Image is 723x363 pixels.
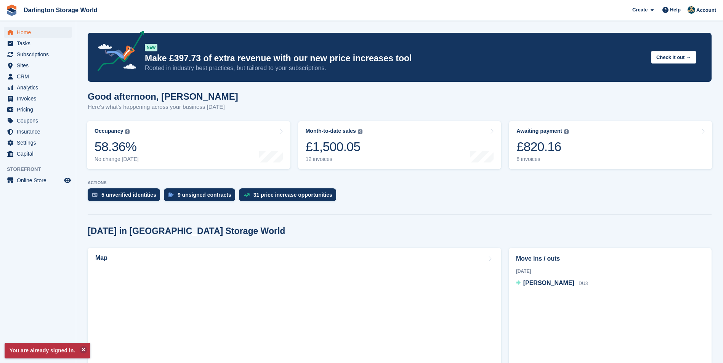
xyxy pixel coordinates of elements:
[21,4,100,16] a: Darlington Storage World
[358,129,362,134] img: icon-info-grey-7440780725fd019a000dd9b08b2336e03edf1995a4989e88bcd33f0948082b44.svg
[17,82,63,93] span: Analytics
[5,343,90,358] p: You are already signed in.
[92,193,98,197] img: verify_identity-adf6edd0f0f0b5bbfe63781bf79b02c33cf7c696d77639b501bdc392416b5a36.svg
[4,60,72,71] a: menu
[17,38,63,49] span: Tasks
[516,128,562,134] div: Awaiting payment
[17,93,63,104] span: Invoices
[4,126,72,137] a: menu
[564,129,569,134] img: icon-info-grey-7440780725fd019a000dd9b08b2336e03edf1995a4989e88bcd33f0948082b44.svg
[632,6,648,14] span: Create
[4,49,72,60] a: menu
[4,137,72,148] a: menu
[253,192,332,198] div: 31 price increase opportunities
[168,193,174,197] img: contract_signature_icon-13c848040528278c33f63329250d36e43548de30e8caae1d1a13099fd9432cc5.svg
[95,128,123,134] div: Occupancy
[670,6,681,14] span: Help
[17,27,63,38] span: Home
[4,104,72,115] a: menu
[17,49,63,60] span: Subscriptions
[244,193,250,197] img: price_increase_opportunities-93ffe204e8149a01c8c9dc8f82e8f89637d9d84a8eef4429ea346261dce0b2c0.svg
[17,148,63,159] span: Capital
[298,121,502,169] a: Month-to-date sales £1,500.05 12 invoices
[306,156,362,162] div: 12 invoices
[516,268,704,275] div: [DATE]
[91,31,144,74] img: price-adjustments-announcement-icon-8257ccfd72463d97f412b2fc003d46551f7dbcb40ab6d574587a9cd5c0d94...
[4,82,72,93] a: menu
[7,166,76,173] span: Storefront
[579,281,588,286] span: DU3
[306,128,356,134] div: Month-to-date sales
[4,175,72,186] a: menu
[4,148,72,159] a: menu
[101,192,156,198] div: 5 unverified identities
[516,279,588,288] a: [PERSON_NAME] DU3
[239,188,340,205] a: 31 price increase opportunities
[17,60,63,71] span: Sites
[516,254,704,263] h2: Move ins / outs
[4,27,72,38] a: menu
[95,139,139,154] div: 58.36%
[145,44,157,51] div: NEW
[17,71,63,82] span: CRM
[651,51,696,64] button: Check it out →
[178,192,231,198] div: 9 unsigned contracts
[87,121,290,169] a: Occupancy 58.36% No change [DATE]
[306,139,362,154] div: £1,500.05
[145,64,645,72] p: Rooted in industry best practices, but tailored to your subscriptions.
[88,226,285,236] h2: [DATE] in [GEOGRAPHIC_DATA] Storage World
[4,71,72,82] a: menu
[17,137,63,148] span: Settings
[17,175,63,186] span: Online Store
[145,53,645,64] p: Make £397.73 of extra revenue with our new price increases tool
[17,104,63,115] span: Pricing
[509,121,712,169] a: Awaiting payment £820.16 8 invoices
[88,180,712,185] p: ACTIONS
[95,255,107,261] h2: Map
[125,129,130,134] img: icon-info-grey-7440780725fd019a000dd9b08b2336e03edf1995a4989e88bcd33f0948082b44.svg
[516,139,569,154] div: £820.16
[17,126,63,137] span: Insurance
[696,6,716,14] span: Account
[63,176,72,185] a: Preview store
[88,188,164,205] a: 5 unverified identities
[6,5,18,16] img: stora-icon-8386f47178a22dfd0bd8f6a31ec36ba5ce8667c1dd55bd0f319d3a0aa187defe.svg
[17,115,63,126] span: Coupons
[688,6,695,14] img: Jake Doyle
[4,38,72,49] a: menu
[4,115,72,126] a: menu
[516,156,569,162] div: 8 invoices
[523,280,574,286] span: [PERSON_NAME]
[4,93,72,104] a: menu
[88,103,238,111] p: Here's what's happening across your business [DATE]
[88,91,238,102] h1: Good afternoon, [PERSON_NAME]
[95,156,139,162] div: No change [DATE]
[164,188,239,205] a: 9 unsigned contracts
